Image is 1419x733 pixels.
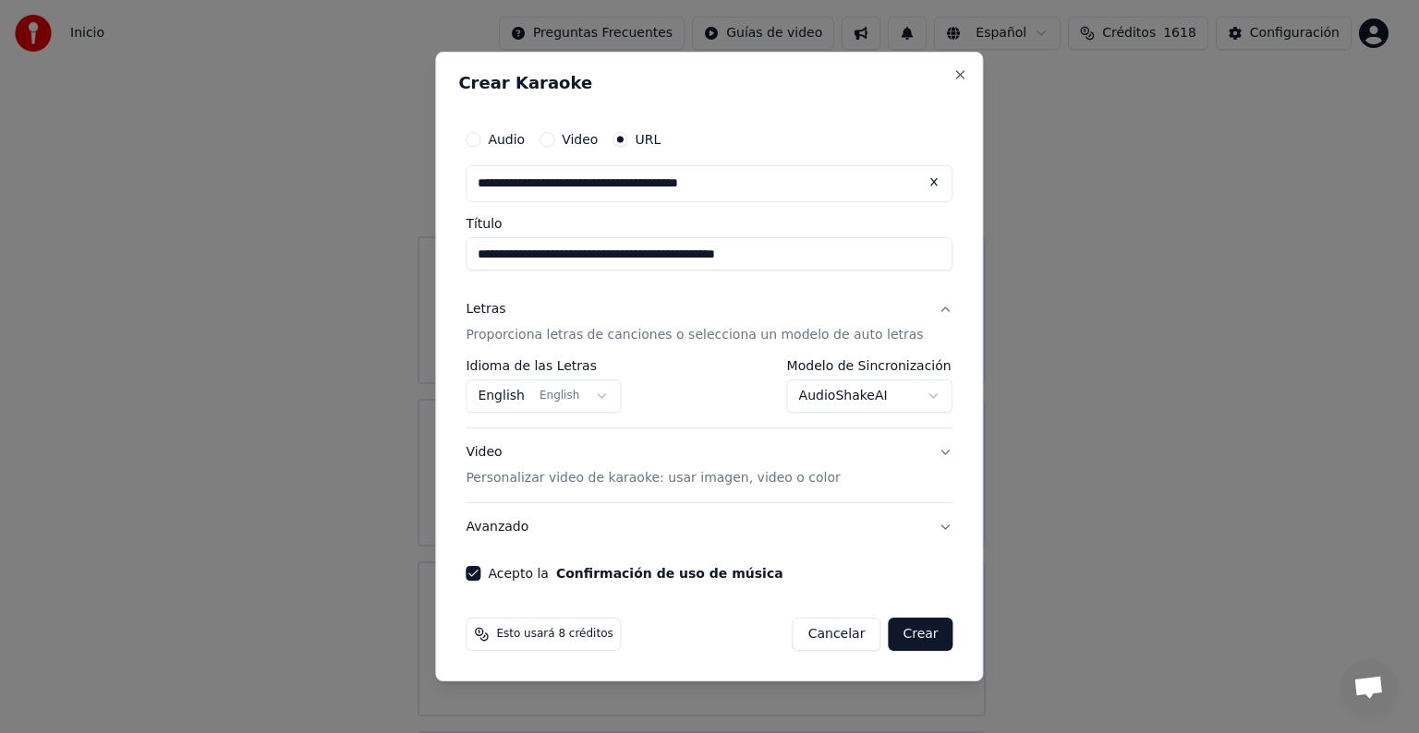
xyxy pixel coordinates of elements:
label: URL [635,133,661,146]
label: Audio [488,133,525,146]
div: Video [466,443,840,487]
label: Acepto la [488,567,782,580]
label: Modelo de Sincronización [787,359,953,372]
h2: Crear Karaoke [458,75,960,91]
button: Crear [888,618,952,651]
button: VideoPersonalizar video de karaoke: usar imagen, video o color [466,428,952,502]
div: Letras [466,300,505,318]
button: Cancelar [793,618,881,651]
p: Personalizar video de karaoke: usar imagen, video o color [466,469,840,487]
label: Idioma de las Letras [466,359,621,372]
label: Título [466,217,952,230]
button: Avanzado [466,503,952,551]
p: Proporciona letras de canciones o selecciona un modelo de auto letras [466,326,923,344]
button: Acepto la [556,567,783,580]
label: Video [562,133,598,146]
button: LetrasProporciona letras de canciones o selecciona un modelo de auto letras [466,285,952,359]
div: LetrasProporciona letras de canciones o selecciona un modelo de auto letras [466,359,952,427]
span: Esto usará 8 créditos [496,627,612,642]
